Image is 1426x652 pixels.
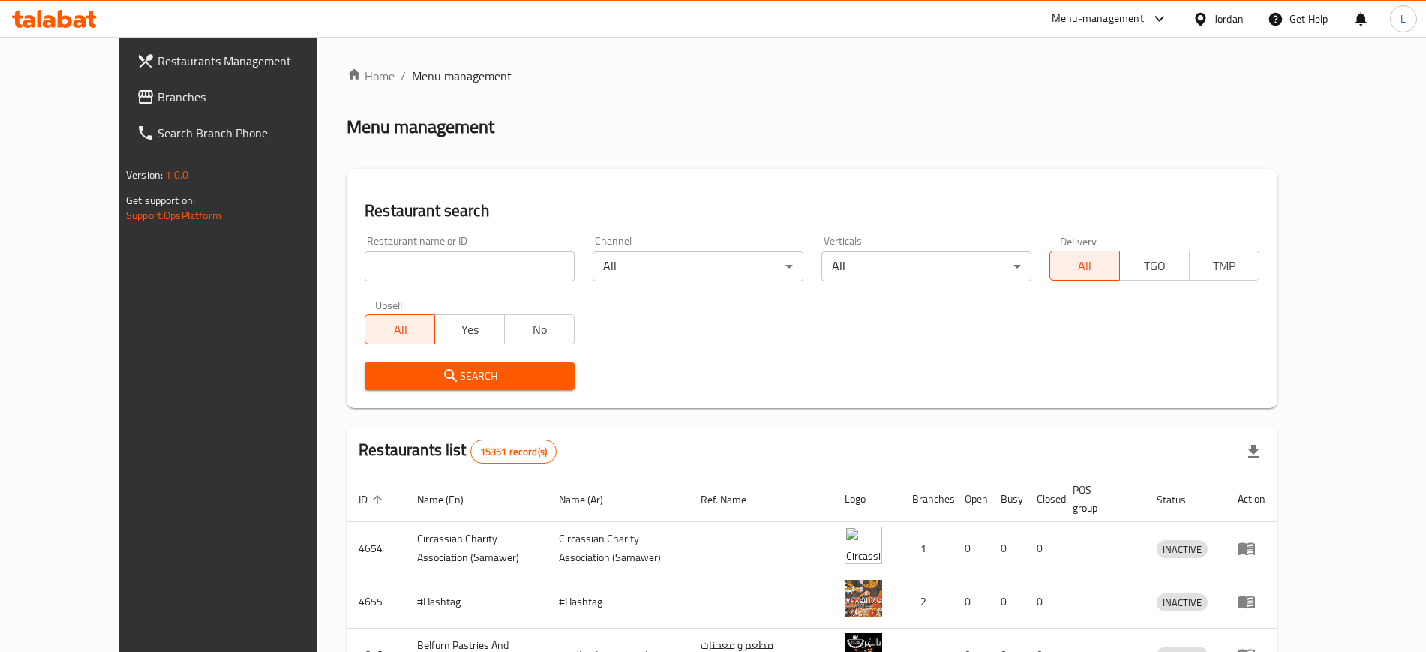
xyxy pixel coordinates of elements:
span: TGO [1126,255,1184,277]
span: 1.0.0 [165,165,188,185]
button: TGO [1119,251,1190,281]
div: Menu-management [1052,10,1144,28]
th: Branches [900,476,953,522]
div: Menu [1238,539,1265,557]
span: ID [359,491,387,509]
span: Name (Ar) [559,491,623,509]
td: ​Circassian ​Charity ​Association​ (Samawer) [547,522,689,575]
td: 0 [1025,575,1061,629]
td: 0 [989,575,1025,629]
td: 1 [900,522,953,575]
button: No [504,314,575,344]
div: Menu [1238,593,1265,611]
span: Get support on: [126,191,195,210]
a: Search Branch Phone [125,115,356,151]
a: Support.OpsPlatform [126,206,221,225]
td: 0 [953,522,989,575]
input: Search for restaurant name or ID.. [365,251,575,281]
a: Restaurants Management [125,43,356,79]
span: Version: [126,165,163,185]
span: L [1400,11,1406,27]
span: No [511,319,569,341]
span: POS group [1073,481,1127,517]
span: Ref. Name [701,491,766,509]
td: ​Circassian ​Charity ​Association​ (Samawer) [405,522,547,575]
label: Delivery [1060,236,1097,246]
div: All [821,251,1031,281]
span: 15351 record(s) [471,445,556,459]
td: 0 [953,575,989,629]
nav: breadcrumb [347,67,1277,85]
button: All [365,314,435,344]
a: Branches [125,79,356,115]
div: Jordan [1214,11,1244,27]
td: #Hashtag [547,575,689,629]
th: Action [1226,476,1277,522]
div: INACTIVE [1157,593,1208,611]
span: Branches [158,88,344,106]
span: All [1056,255,1114,277]
td: #Hashtag [405,575,547,629]
span: Menu management [412,67,512,85]
h2: Menu management [347,115,494,139]
th: Open [953,476,989,522]
h2: Restaurant search [365,200,1259,222]
th: Busy [989,476,1025,522]
span: Yes [441,319,499,341]
td: 4654 [347,522,405,575]
div: Total records count [470,440,557,464]
td: 4655 [347,575,405,629]
li: / [401,67,406,85]
span: INACTIVE [1157,541,1208,558]
div: Export file [1235,434,1271,470]
img: ​Circassian ​Charity ​Association​ (Samawer) [845,527,882,564]
button: Yes [434,314,505,344]
h2: Restaurants list [359,439,557,464]
span: Name (En) [417,491,483,509]
span: Status [1157,491,1205,509]
span: Search [377,367,563,386]
span: All [371,319,429,341]
td: 0 [1025,522,1061,575]
td: 0 [989,522,1025,575]
span: Search Branch Phone [158,124,344,142]
a: Home [347,67,395,85]
td: 2 [900,575,953,629]
span: TMP [1196,255,1253,277]
div: All [593,251,803,281]
label: Upsell [375,299,403,310]
th: Closed [1025,476,1061,522]
img: #Hashtag [845,580,882,617]
button: Search [365,362,575,390]
th: Logo [833,476,900,522]
span: Restaurants Management [158,52,344,70]
div: INACTIVE [1157,540,1208,558]
span: INACTIVE [1157,594,1208,611]
button: All [1049,251,1120,281]
button: TMP [1189,251,1259,281]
